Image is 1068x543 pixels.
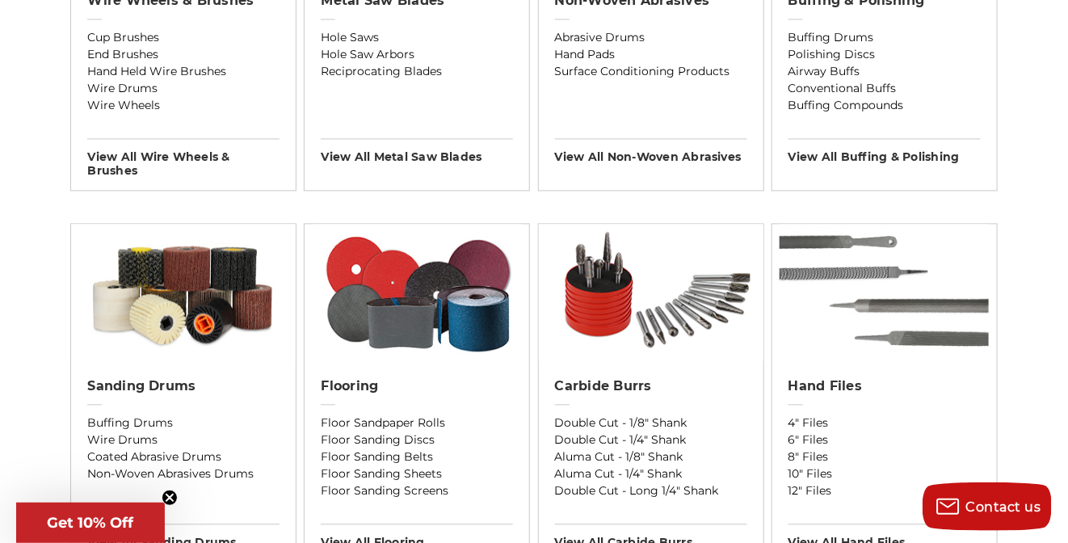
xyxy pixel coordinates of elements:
[788,448,981,465] a: 8" Files
[555,482,747,499] a: Double Cut - Long 1/4" Shank
[321,482,513,499] a: Floor Sanding Screens
[162,490,178,506] button: Close teaser
[555,465,747,482] a: Aluma Cut - 1/4" Shank
[87,80,280,97] a: Wire Drums
[788,482,981,499] a: 12" Files
[966,499,1041,515] span: Contact us
[788,378,981,394] h2: Hand Files
[788,97,981,114] a: Buffing Compounds
[87,97,280,114] a: Wire Wheels
[321,46,513,63] a: Hole Saw Arbors
[48,514,134,532] span: Get 10% Off
[87,415,280,431] a: Buffing Drums
[321,29,513,46] a: Hole Saws
[321,138,513,164] h3: View All metal saw blades
[788,415,981,431] a: 4" Files
[788,29,981,46] a: Buffing Drums
[87,29,280,46] a: Cup Brushes
[923,482,1052,531] button: Contact us
[321,415,513,431] a: Floor Sandpaper Rolls
[539,224,763,361] img: Carbide Burrs
[87,465,280,482] a: Non-Woven Abrasives Drums
[321,63,513,80] a: Reciprocating Blades
[555,378,747,394] h2: Carbide Burrs
[788,431,981,448] a: 6" Files
[321,465,513,482] a: Floor Sanding Sheets
[555,46,747,63] a: Hand Pads
[788,138,981,164] h3: View All buffing & polishing
[16,503,165,543] div: Get 10% OffClose teaser
[321,431,513,448] a: Floor Sanding Discs
[788,80,981,97] a: Conventional Buffs
[555,138,747,164] h3: View All non-woven abrasives
[87,46,280,63] a: End Brushes
[788,46,981,63] a: Polishing Discs
[555,415,747,431] a: Double Cut - 1/8" Shank
[87,431,280,448] a: Wire Drums
[788,465,981,482] a: 10" Files
[87,378,280,394] h2: Sanding Drums
[555,29,747,46] a: Abrasive Drums
[555,63,747,80] a: Surface Conditioning Products
[321,448,513,465] a: Floor Sanding Belts
[87,138,280,178] h3: View All wire wheels & brushes
[321,378,513,394] h2: Flooring
[555,448,747,465] a: Aluma Cut - 1/8" Shank
[788,63,981,80] a: Airway Buffs
[71,224,296,361] img: Sanding Drums
[87,63,280,80] a: Hand Held Wire Brushes
[555,431,747,448] a: Double Cut - 1/4" Shank
[87,448,280,465] a: Coated Abrasive Drums
[780,224,989,361] img: Hand Files
[313,224,522,361] img: Flooring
